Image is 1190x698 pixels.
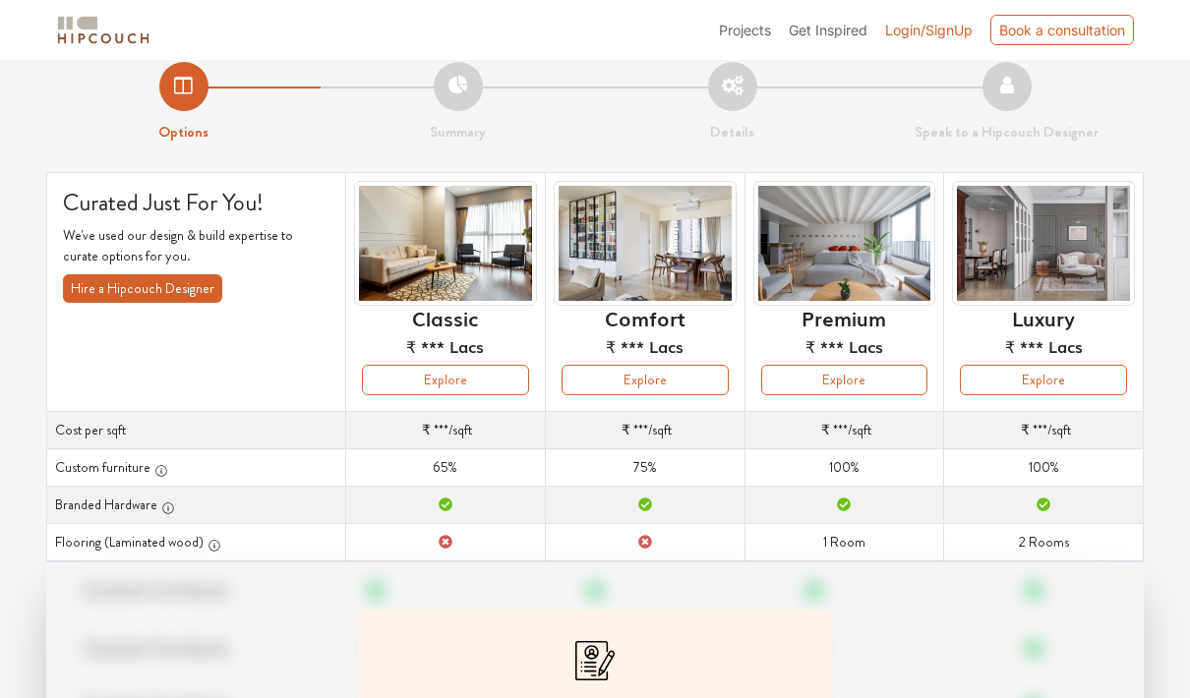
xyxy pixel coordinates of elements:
[562,365,729,395] button: Explore
[54,8,152,52] span: logo-horizontal.svg
[753,181,936,306] img: header-preview
[1012,306,1075,329] h6: Luxury
[761,365,928,395] button: Explore
[915,121,1099,143] strong: Speak to a Hipcouch Designer
[789,22,867,38] span: Get Inspired
[47,449,346,487] th: Custom furniture
[802,306,886,329] h6: Premium
[944,412,1144,449] td: /sqft
[719,22,771,38] span: Projects
[47,487,346,524] th: Branded Hardware
[158,121,208,143] strong: Options
[990,15,1134,45] div: Book a consultation
[412,306,478,329] h6: Classic
[63,225,329,266] p: We've used our design & build expertise to curate options for you.
[430,121,486,143] strong: Summary
[710,121,754,143] strong: Details
[354,181,537,306] img: header-preview
[885,22,973,38] span: Login/SignUp
[47,524,346,561] th: Flooring (Laminated wood)
[63,189,329,217] h4: Curated Just For You!
[54,13,152,47] img: logo-horizontal.svg
[952,181,1135,306] img: header-preview
[362,365,529,395] button: Explore
[554,181,737,306] img: header-preview
[744,449,944,487] td: 100%
[944,524,1144,561] td: 2 Rooms
[545,412,744,449] td: /sqft
[744,524,944,561] td: 1 Room
[346,412,546,449] td: /sqft
[47,412,346,449] th: Cost per sqft
[346,449,546,487] td: 65%
[944,449,1144,487] td: 100%
[63,274,222,303] button: Hire a Hipcouch Designer
[605,306,685,329] h6: Comfort
[744,412,944,449] td: /sqft
[545,449,744,487] td: 75%
[960,365,1127,395] button: Explore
